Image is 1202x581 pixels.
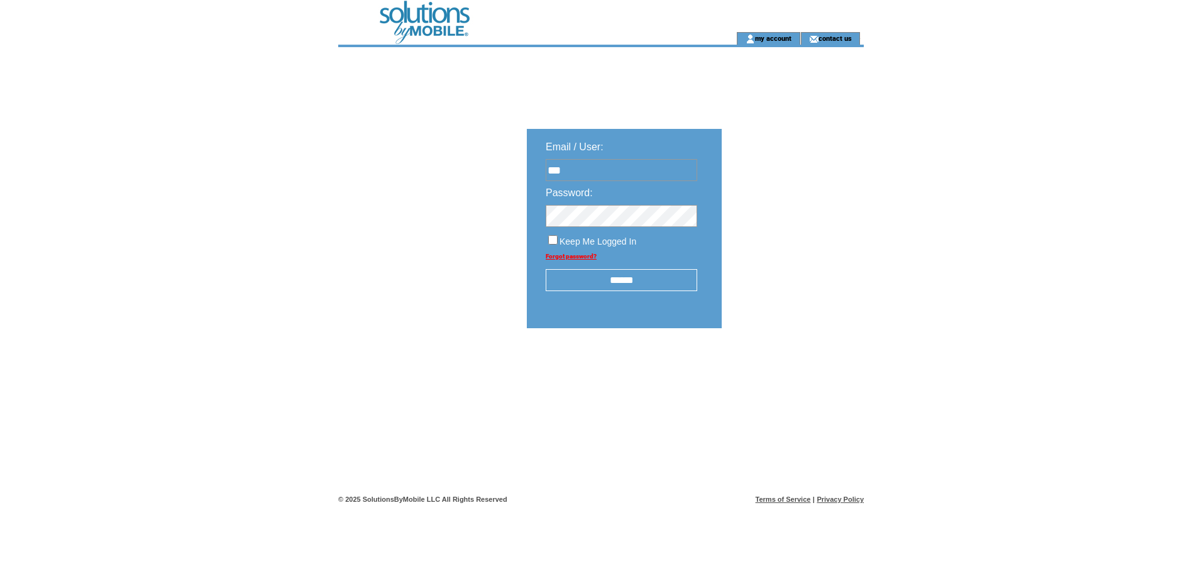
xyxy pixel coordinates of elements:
span: Keep Me Logged In [560,236,636,246]
span: Email / User: [546,141,604,152]
img: contact_us_icon.gif [809,34,819,44]
span: | [813,495,815,503]
span: © 2025 SolutionsByMobile LLC All Rights Reserved [338,495,507,503]
img: account_icon.gif [746,34,755,44]
img: transparent.png [758,360,821,375]
span: Password: [546,187,593,198]
a: contact us [819,34,852,42]
a: Terms of Service [756,495,811,503]
a: Privacy Policy [817,495,864,503]
a: my account [755,34,791,42]
a: Forgot password? [546,253,597,260]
